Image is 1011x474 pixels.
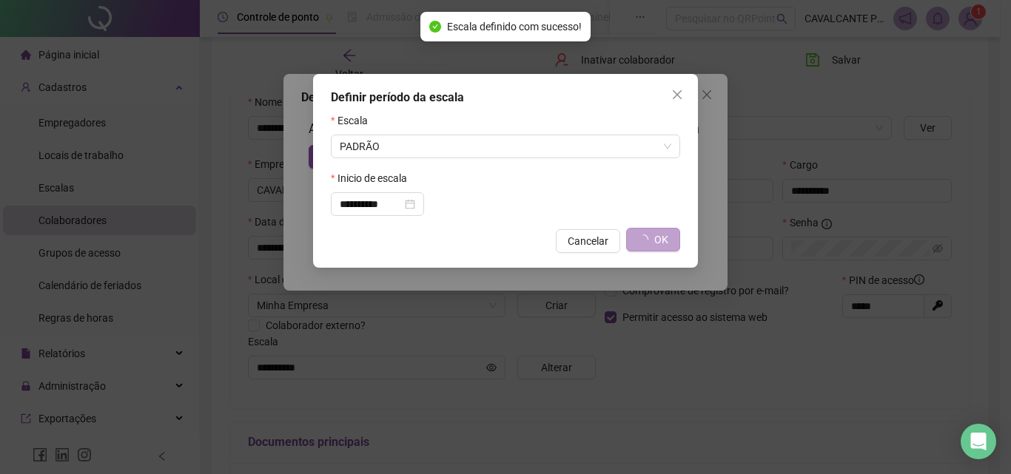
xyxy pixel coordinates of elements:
[556,229,620,253] button: Cancelar
[429,21,441,33] span: check-circle
[331,112,377,129] label: Escala
[671,89,683,101] span: close
[331,89,680,106] div: Definir período da escala
[637,234,650,246] span: loading
[626,228,680,251] button: OK
[654,231,668,248] span: OK
[568,233,608,249] span: Cancelar
[331,170,417,186] label: Inicio de escala
[447,18,582,35] span: Escala definido com sucesso!
[665,83,689,106] button: Close
[340,135,671,158] span: PADRÃO
[961,424,996,459] div: Open Intercom Messenger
